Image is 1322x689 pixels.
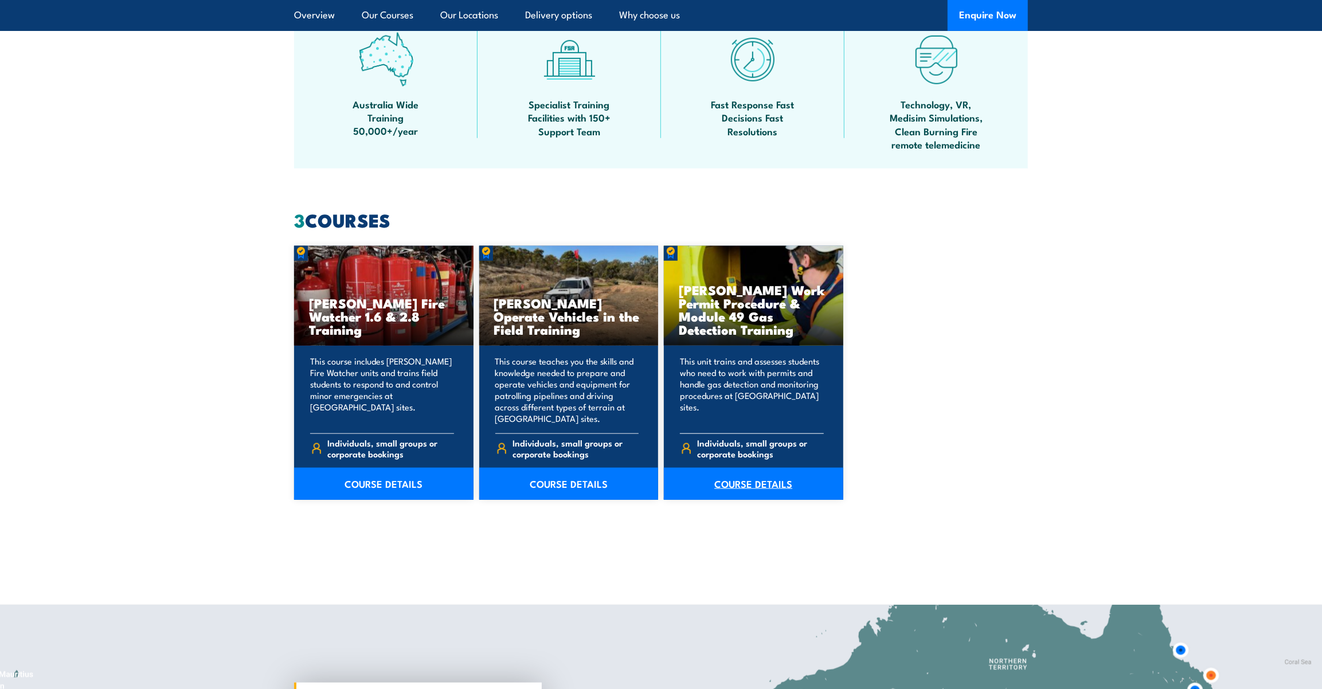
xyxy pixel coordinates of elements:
[359,32,413,87] img: auswide-icon
[328,437,454,459] span: Individuals, small groups or corporate bookings
[518,97,621,138] span: Specialist Training Facilities with 150+ Support Team
[494,296,644,336] h3: [PERSON_NAME] Operate Vehicles in the Field Training
[542,32,597,87] img: facilities-icon
[309,296,459,336] h3: [PERSON_NAME] Fire Watcher 1.6 & 2.8 Training
[294,212,1028,228] h2: COURSES
[679,283,828,336] h3: [PERSON_NAME] Work Permit Procedure & Module 49 Gas Detection Training
[513,437,639,459] span: Individuals, small groups or corporate bookings
[885,97,988,151] span: Technology, VR, Medisim Simulations, Clean Burning Fire remote telemedicine
[294,468,474,500] a: COURSE DETAILS
[495,355,639,424] p: This course teaches you the skills and knowledge needed to prepare and operate vehicles and equip...
[698,437,824,459] span: Individuals, small groups or corporate bookings
[334,97,437,138] span: Australia Wide Training 50,000+/year
[909,32,964,87] img: tech-icon
[310,355,454,424] p: This course includes [PERSON_NAME] Fire Watcher units and trains field students to respond to and...
[701,97,804,138] span: Fast Response Fast Decisions Fast Resolutions
[479,468,659,500] a: COURSE DETAILS
[294,205,305,234] strong: 3
[664,468,843,500] a: COURSE DETAILS
[680,355,824,424] p: This unit trains and assesses students who need to work with permits and handle gas detection and...
[726,32,780,87] img: fast-icon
